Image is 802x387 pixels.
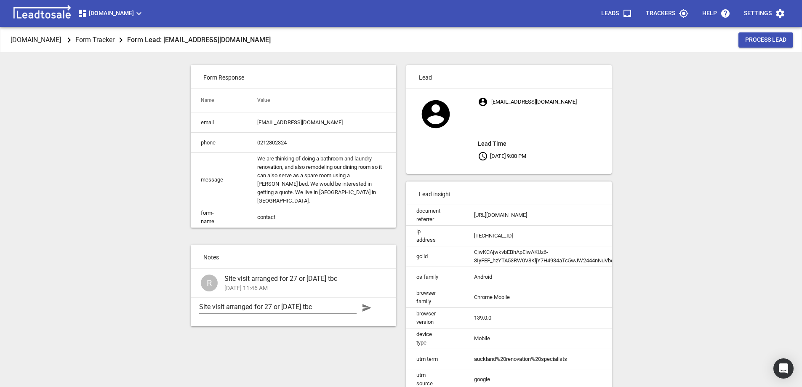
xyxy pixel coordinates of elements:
[406,205,464,226] td: document referrer
[646,9,675,18] p: Trackers
[11,35,61,45] p: [DOMAIN_NAME]
[406,349,464,369] td: utm term
[191,89,247,112] th: Name
[406,328,464,349] td: device type
[191,112,247,133] td: email
[74,5,147,22] button: [DOMAIN_NAME]
[224,274,379,284] span: Site visit arranged for 27 or [DATE] tbc
[745,36,786,44] span: Process Lead
[191,245,396,268] p: Notes
[773,358,794,379] div: Open Intercom Messenger
[464,226,686,246] td: [TECHNICAL_ID]
[478,94,611,163] p: [EMAIL_ADDRESS][DOMAIN_NAME] [DATE] 9:00 PM
[247,133,396,153] td: 0212802324
[247,89,396,112] th: Value
[191,153,247,207] td: message
[464,328,686,349] td: Mobile
[247,207,396,228] td: contact
[464,308,686,328] td: 139.0.0
[464,205,686,226] td: [URL][DOMAIN_NAME]
[702,9,717,18] p: Help
[406,246,464,267] td: gclid
[478,139,611,149] aside: Lead Time
[247,112,396,133] td: [EMAIL_ADDRESS][DOMAIN_NAME]
[191,207,247,228] td: form-name
[406,267,464,287] td: os family
[77,8,144,19] span: [DOMAIN_NAME]
[601,9,619,18] p: Leads
[744,9,772,18] p: Settings
[406,65,612,88] p: Lead
[224,284,379,293] p: [DATE] 11:46 AM
[75,35,115,45] p: Form Tracker
[464,267,686,287] td: Android
[247,153,396,207] td: We are thinking of doing a bathroom and laundry renovation, and also remodeling our dining room s...
[464,246,686,267] td: CjwKCAjwkvbEBhApEiwAKUz6-3IyFEF_hzYTA53RW0V8KljY7H4934aTc5wJW2444nNuVbcWi__oRhoCz50QAvD_BwE
[406,287,464,308] td: browser family
[201,275,218,291] div: Ross Dustin
[478,151,488,161] svg: Your local time
[127,34,271,45] aside: Form Lead: [EMAIL_ADDRESS][DOMAIN_NAME]
[406,308,464,328] td: browser version
[738,32,793,48] button: Process Lead
[406,181,612,205] p: Lead insight
[464,349,686,369] td: auckland%20renovation%20specialists
[191,133,247,153] td: phone
[406,226,464,246] td: ip address
[464,287,686,308] td: Chrome Mobile
[191,65,396,88] p: Form Response
[10,5,74,22] img: logo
